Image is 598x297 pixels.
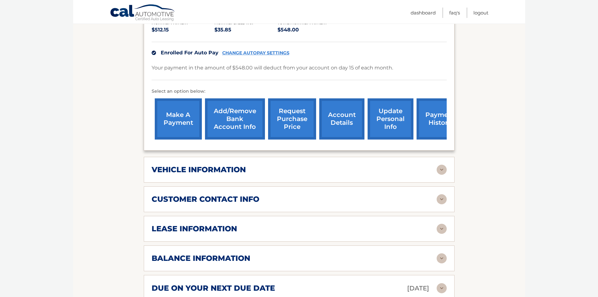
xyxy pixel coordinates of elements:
a: request purchase price [268,98,316,140]
a: Logout [473,8,488,18]
p: Select an option below: [152,88,447,95]
img: accordion-rest.svg [437,253,447,263]
h2: balance information [152,254,250,263]
a: Add/Remove bank account info [205,98,265,140]
h2: due on your next due date [152,283,275,293]
span: Enrolled For Auto Pay [161,50,218,56]
p: Your payment in the amount of $548.00 will deduct from your account on day 15 of each month. [152,63,393,72]
p: [DATE] [407,283,429,294]
img: accordion-rest.svg [437,283,447,293]
a: account details [319,98,364,140]
p: $35.85 [214,25,277,34]
h2: vehicle information [152,165,246,174]
a: make a payment [155,98,202,140]
a: CHANGE AUTOPAY SETTINGS [222,50,289,56]
h2: customer contact info [152,195,259,204]
img: accordion-rest.svg [437,194,447,204]
p: $512.15 [152,25,215,34]
a: update personal info [368,98,413,140]
a: Cal Automotive [110,4,176,22]
a: Dashboard [411,8,436,18]
a: payment history [417,98,464,140]
img: accordion-rest.svg [437,224,447,234]
a: FAQ's [449,8,460,18]
h2: lease information [152,224,237,234]
p: $548.00 [277,25,341,34]
img: accordion-rest.svg [437,165,447,175]
img: check.svg [152,51,156,55]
